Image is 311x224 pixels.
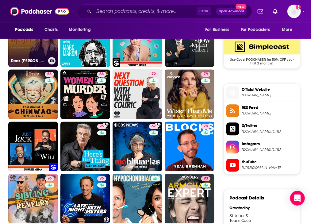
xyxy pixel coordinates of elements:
span: 73 [204,123,208,129]
span: Official Website [242,87,298,92]
a: 72 [149,72,158,77]
div: Created by [229,206,260,210]
img: User Profile [287,5,301,18]
a: Show notifications dropdown [271,6,280,17]
img: Podchaser - Follow, Share and Rate Podcasts [10,6,69,17]
input: Search podcasts, credits, & more... [94,6,197,16]
a: 79 [165,69,214,119]
a: 76 [45,176,54,181]
span: Ctrl K [197,7,211,15]
span: https://www.youtube.com/@TeamCoco [242,165,298,170]
span: For Podcasters [241,25,270,34]
a: X/Twitter[DOMAIN_NAME][URL] [226,122,298,135]
span: YouTube [242,159,298,165]
a: 72 [113,17,162,67]
span: 93 [204,176,208,182]
span: 58 [47,71,52,77]
span: Instagram [242,141,298,147]
a: 58 [8,69,58,119]
span: siriusxm.com [242,93,298,98]
a: 76 [60,122,110,171]
a: 93 [165,174,214,223]
a: 67 [113,122,162,171]
a: 72Dear [PERSON_NAME] [8,17,58,67]
a: 76 [8,174,58,223]
a: Show notifications dropdown [255,6,266,17]
span: 76 [48,176,52,182]
span: feeds.simplecast.com [242,111,298,116]
button: open menu [11,24,41,36]
span: Charts [44,25,58,34]
span: Logged in as LaurenKenyon [287,5,301,18]
button: open menu [278,24,300,36]
span: 66 [99,71,104,77]
button: Open AdvancedNew [216,8,247,15]
div: Search podcasts, credits, & more... [77,4,252,18]
a: 73 [201,124,210,129]
span: New [236,4,247,10]
button: open menu [64,24,98,36]
a: 58 [45,72,54,77]
span: Open Advanced [219,10,244,13]
a: RSS Feed[DOMAIN_NAME] [226,104,298,117]
a: 66 [60,69,110,119]
span: 76 [100,123,104,129]
span: 79 [204,71,208,77]
a: SimpleCast Deal: Use Code: PODCHASER for 50% OFF your first 2 months! [224,39,300,65]
a: 93 [201,176,210,181]
span: 76 [100,176,104,182]
div: Stitcher & Team Coco [229,213,260,223]
span: Use Code: PODCHASER for 50% OFF your first 2 months! [224,54,300,65]
span: For Business [205,25,229,34]
a: Charts [40,24,61,36]
h3: Podcast Details [229,195,264,201]
a: Instagram[DOMAIN_NAME][URL] [226,141,298,153]
button: open menu [237,24,279,36]
span: 72 [152,71,156,77]
h3: Dear [PERSON_NAME] [11,58,46,64]
span: twitter.com/RobLowe [242,129,298,134]
a: 66 [97,72,106,77]
svg: Add a profile image [296,5,301,10]
div: Open Intercom Messenger [290,191,305,206]
a: 76 [97,124,106,129]
a: 76 [60,174,110,223]
a: YouTube[URL][DOMAIN_NAME] [226,159,298,172]
a: 79 [201,72,210,77]
a: 90 [60,17,110,67]
a: 76 [97,176,106,181]
span: Podcasts [15,25,33,34]
span: 67 [152,123,156,129]
a: Official Website[DOMAIN_NAME] [226,86,298,99]
img: SimpleCast Deal: Use Code: PODCHASER for 50% OFF your first 2 months! [224,39,300,54]
a: 73 [165,122,214,171]
a: 79 [165,17,214,67]
a: 67 [149,124,158,129]
span: X/Twitter [242,123,298,129]
span: RSS Feed [242,105,298,110]
span: More [282,25,293,34]
button: open menu [201,24,237,36]
span: instagram.com/roblowe [242,147,298,152]
button: Show profile menu [287,5,301,18]
span: Monitoring [69,25,90,34]
a: 72 [113,69,162,119]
